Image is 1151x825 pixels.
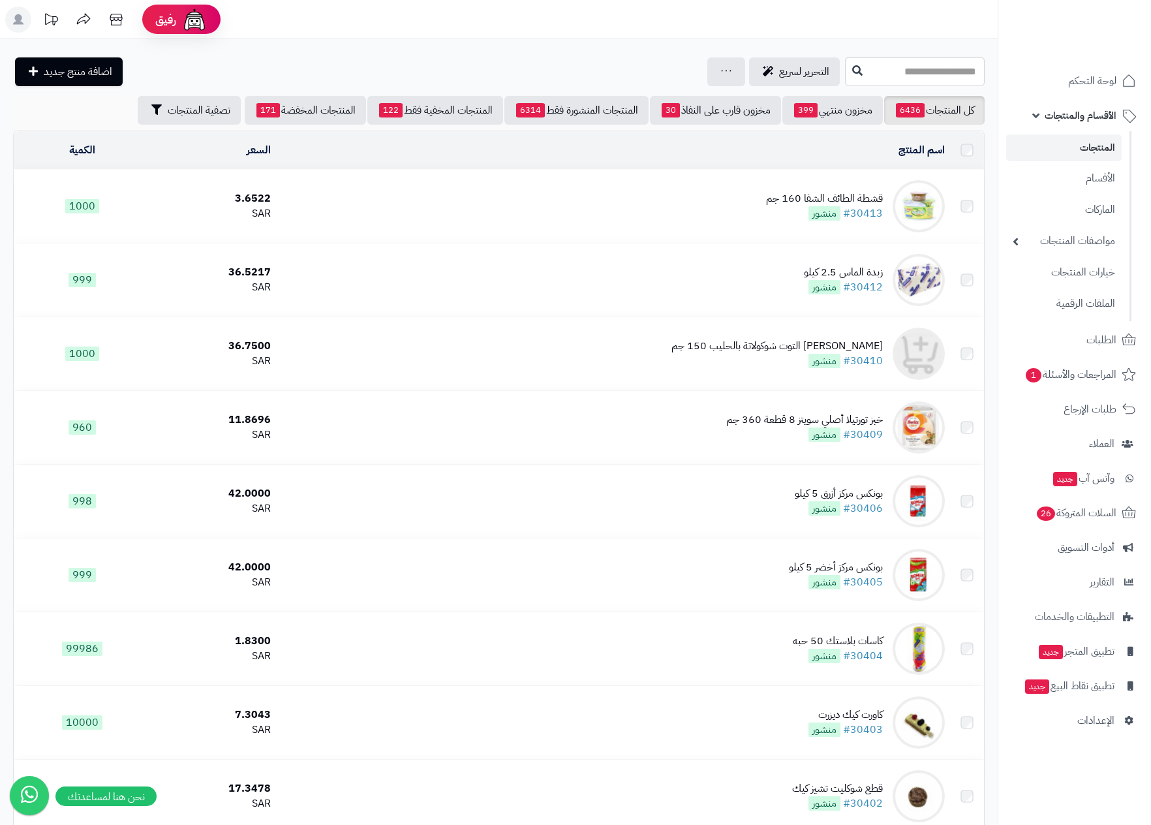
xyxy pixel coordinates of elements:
a: مخزون منتهي399 [782,96,883,125]
span: التحرير لسريع [779,64,829,80]
span: 6314 [516,103,545,117]
div: 42.0000 [155,560,270,575]
a: #30402 [843,796,883,811]
span: التطبيقات والخدمات [1035,608,1114,626]
span: جديد [1039,645,1063,659]
span: منشور [808,354,840,368]
a: وآتس آبجديد [1006,463,1143,494]
a: السلات المتروكة26 [1006,497,1143,529]
img: زبدة الماس 2.5 كيلو [893,254,945,306]
img: كاورت كيك ديزرت [893,696,945,749]
span: 399 [794,103,818,117]
div: بونكس مركز أزرق 5 كيلو [795,486,883,501]
div: زبدة الماس 2.5 كيلو [804,265,883,280]
div: 17.3478 [155,781,270,796]
img: بونكس مركز أزرق 5 كيلو [893,475,945,527]
span: منشور [808,206,840,221]
div: SAR [155,206,270,221]
span: تطبيق نقاط البيع [1024,677,1114,695]
span: الطلبات [1086,331,1116,349]
a: المنتجات [1006,134,1122,161]
a: #30412 [843,279,883,295]
a: السعر [247,142,271,158]
a: التطبيقات والخدمات [1006,601,1143,632]
div: بونكس مركز أخضر 5 كيلو [789,560,883,575]
div: كاسات بلاستك 50 حبه [793,634,883,649]
img: خبز تورتيلا أصلي سويتز 8 قطعة 360 جم [893,401,945,454]
span: منشور [808,575,840,589]
span: أدوات التسويق [1058,538,1114,557]
span: المراجعات والأسئلة [1024,366,1116,384]
span: الأقسام والمنتجات [1045,106,1116,125]
span: 1000 [65,347,99,361]
span: لوحة التحكم [1068,72,1116,90]
span: 1000 [65,199,99,213]
a: خيارات المنتجات [1006,258,1122,287]
div: SAR [155,575,270,590]
img: logo-2.png [1062,35,1139,63]
div: خبز تورتيلا أصلي سويتز 8 قطعة 360 جم [726,412,883,428]
div: SAR [155,280,270,295]
span: العملاء [1089,435,1114,453]
div: SAR [155,428,270,443]
div: 42.0000 [155,486,270,501]
a: تحديثات المنصة [35,7,67,36]
div: [PERSON_NAME] التوت شوكولاتة بالحليب 150 جم [671,339,883,354]
div: قطع شوكليت تشيز كيك [792,781,883,796]
div: SAR [155,501,270,516]
a: الملفات الرقمية [1006,290,1122,318]
div: SAR [155,723,270,738]
span: 30 [662,103,680,117]
a: التحرير لسريع [749,57,840,86]
img: كاسات بلاستك 50 حبه [893,623,945,675]
a: #30405 [843,574,883,590]
span: منشور [808,428,840,442]
a: المنتجات المخفضة171 [245,96,366,125]
span: وآتس آب [1052,469,1114,488]
a: #30413 [843,206,883,221]
div: كاورت كيك ديزرت [808,708,883,723]
div: قشطة الطائف الشفا 160 جم [766,191,883,206]
span: جديد [1025,679,1049,694]
a: الكمية [69,142,95,158]
span: 1 [1026,368,1041,382]
span: التقارير [1090,573,1114,591]
a: كل المنتجات6436 [884,96,985,125]
a: المراجعات والأسئلة1 [1006,359,1143,390]
a: #30404 [843,648,883,664]
span: 999 [69,273,96,287]
a: الأقسام [1006,164,1122,193]
span: رفيق [155,12,176,27]
img: قشطة الطائف الشفا 160 جم [893,180,945,232]
a: طلبات الإرجاع [1006,394,1143,425]
a: التقارير [1006,567,1143,598]
a: اضافة منتج جديد [15,57,123,86]
span: تصفية المنتجات [168,102,230,118]
a: المنتجات المنشورة فقط6314 [504,96,649,125]
span: تطبيق المتجر [1037,642,1114,661]
img: بونكس مركز أخضر 5 كيلو [893,549,945,601]
span: 6436 [896,103,925,117]
a: مواصفات المنتجات [1006,227,1122,255]
a: الإعدادات [1006,705,1143,736]
span: السلات المتروكة [1036,504,1116,522]
a: الماركات [1006,196,1122,224]
div: SAR [155,796,270,811]
img: أيس كريم فراوني التوت شوكولاتة بالحليب 150 جم [893,328,945,380]
a: المنتجات المخفية فقط122 [367,96,503,125]
a: اسم المنتج [898,142,945,158]
span: 122 [379,103,403,117]
img: ai-face.png [181,7,207,33]
div: SAR [155,649,270,664]
span: منشور [808,796,840,811]
a: #30406 [843,501,883,516]
span: الإعدادات [1077,711,1114,730]
a: #30410 [843,353,883,369]
span: منشور [808,723,840,737]
a: لوحة التحكم [1006,65,1143,97]
span: جديد [1053,472,1077,486]
span: 999 [69,568,96,582]
a: العملاء [1006,428,1143,459]
a: تطبيق نقاط البيعجديد [1006,670,1143,702]
span: اضافة منتج جديد [44,64,112,80]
